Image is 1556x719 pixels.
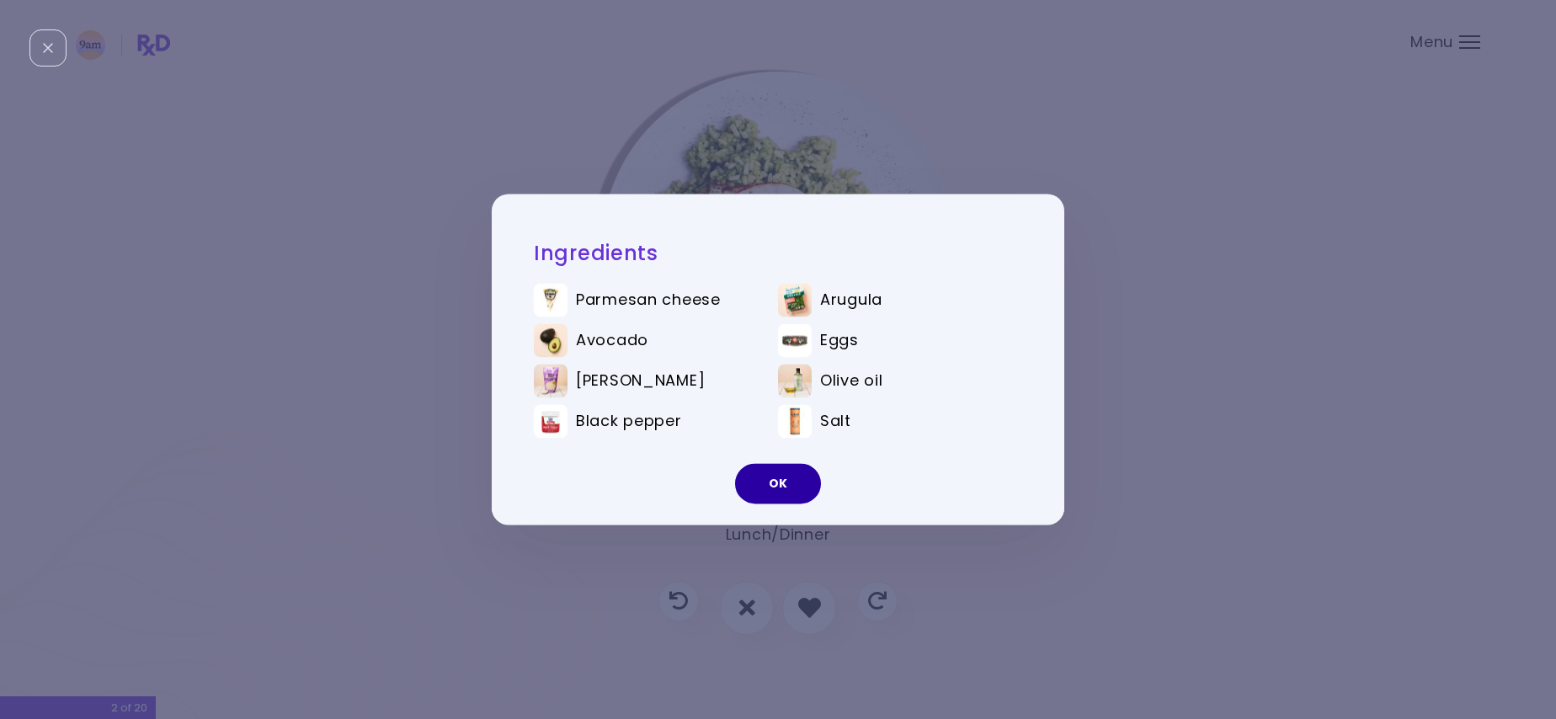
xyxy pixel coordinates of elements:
[735,464,821,504] button: OK
[820,413,851,431] span: Salt
[534,240,1022,266] h2: Ingredients
[576,332,648,350] span: Avocado
[820,291,882,310] span: Arugula
[576,291,721,310] span: Parmesan cheese
[576,372,705,391] span: [PERSON_NAME]
[820,332,859,350] span: Eggs
[820,372,882,391] span: Olive oil
[576,413,682,431] span: Black pepper
[29,29,67,67] div: Close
